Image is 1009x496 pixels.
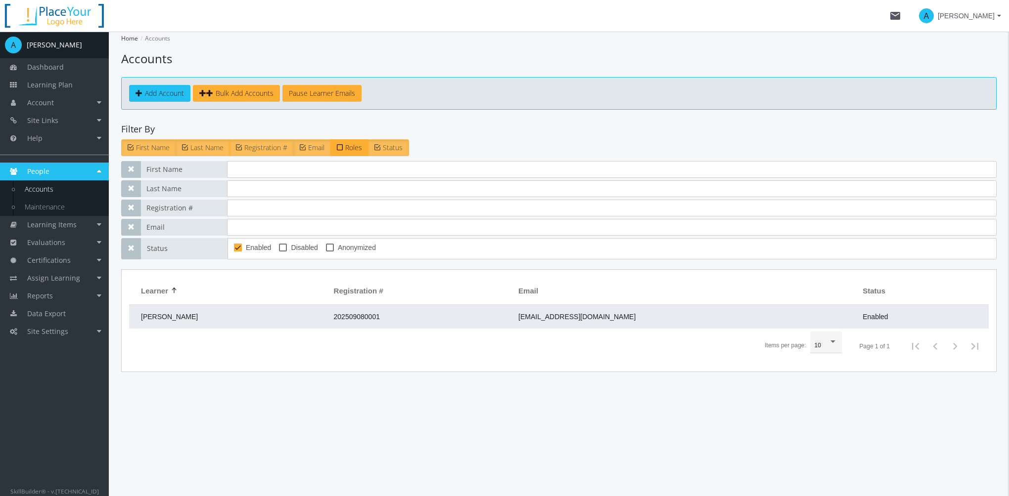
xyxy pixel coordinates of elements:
[121,34,138,42] a: Home
[925,336,945,356] button: Previous page
[27,238,65,247] span: Evaluations
[10,487,99,495] small: SkillBuilder® - v.[TECHNICAL_ID]
[27,62,64,72] span: Dashboard
[216,88,274,98] span: Bulk Add Accounts
[518,313,636,321] span: aramchandani@basecorp.com
[15,180,109,198] a: Accounts
[145,88,184,98] span: Add Account
[141,286,177,296] div: Learner
[289,88,355,98] span: Pause Learner Emails
[291,242,318,253] span: Disabled
[246,242,271,253] span: Enabled
[27,327,68,336] span: Site Settings
[27,80,73,89] span: Learning Plan
[140,180,227,197] span: Last Name
[334,286,383,296] span: Registration #
[27,273,80,283] span: Assign Learning
[138,32,170,45] li: Accounts
[121,50,997,67] h1: Accounts
[140,161,227,178] span: First Name
[338,242,376,253] span: Anonymized
[518,286,547,296] div: Email
[863,313,888,321] span: Enabled
[863,286,885,296] span: Status
[27,116,58,125] span: Site Links
[345,143,362,152] span: Roles
[815,342,837,349] mat-select: Items per page:
[863,286,894,296] div: Status
[244,143,287,152] span: Registration #
[15,198,109,216] a: Maintenance
[136,143,170,152] span: First Name
[141,313,198,321] span: Ramchandani, Amit
[140,219,227,236] span: Email
[27,166,49,176] span: People
[5,37,22,53] span: A
[919,8,934,23] span: A
[141,238,228,259] span: Status
[765,341,806,350] div: Items per page:
[27,309,66,318] span: Data Export
[860,342,890,351] div: Page 1 of 1
[27,133,43,143] span: Help
[938,7,995,25] span: [PERSON_NAME]
[965,336,985,356] button: Last page
[308,143,324,152] span: Email
[27,255,71,265] span: Certifications
[889,10,901,22] mat-icon: mail
[140,200,227,216] span: Registration #
[945,336,965,356] button: Next page
[334,313,380,321] span: 202509080001
[193,85,280,102] a: Bulk Add Accounts
[121,124,997,134] h4: Filter By
[282,85,362,102] button: Pause Learner Emails
[141,286,168,296] span: Learner
[383,143,403,152] span: Status
[27,220,77,229] span: Learning Items
[27,40,82,50] div: [PERSON_NAME]
[815,342,821,349] span: 10
[906,336,925,356] button: First Page
[27,98,54,107] span: Account
[518,286,538,296] span: Email
[334,286,392,296] div: Registration #
[190,143,224,152] span: Last Name
[27,291,53,300] span: Reports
